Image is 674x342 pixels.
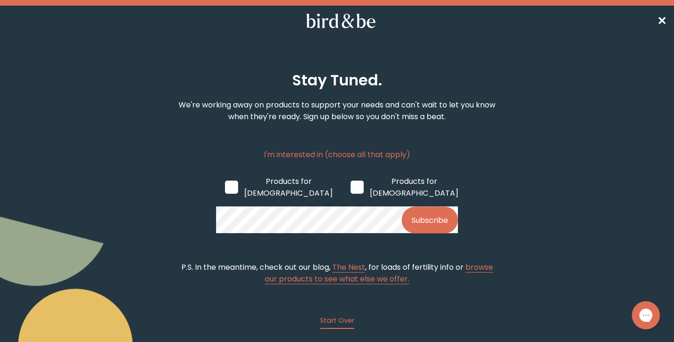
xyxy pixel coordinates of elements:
[320,292,354,329] a: Start Over
[216,149,457,160] p: I'm interested in (choose all that apply)
[342,168,467,206] label: Products for [DEMOGRAPHIC_DATA]
[627,298,665,333] iframe: Gorgias live chat messenger
[402,206,458,233] button: Subscribe
[657,13,667,29] a: ✕
[320,316,354,329] button: Start Over
[332,262,365,273] a: The Nest
[216,168,342,206] label: Products for [DEMOGRAPHIC_DATA]
[265,262,493,284] a: browse our products to see what else we offer.
[176,261,498,285] p: P.S. In the meantime, check out our blog, , for loads of fertility info or
[176,99,498,122] p: We're working away on products to support your needs and can't wait to let you know when they're ...
[292,69,382,91] h2: Stay Tuned.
